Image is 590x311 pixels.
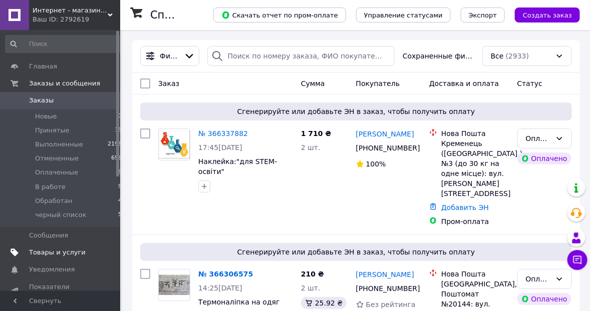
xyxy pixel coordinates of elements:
span: 14:25[DATE] [198,284,242,292]
input: Поиск [5,35,123,53]
button: Скачать отчет по пром-оплате [213,7,346,22]
span: Заказы [29,96,54,105]
span: 9 [118,182,122,191]
span: черный список [35,210,86,219]
a: Фото товару [158,128,190,160]
span: 2 шт. [301,143,321,151]
a: [PERSON_NAME] [356,269,414,279]
span: 6 [118,168,122,177]
button: Создать заказ [515,7,580,22]
a: Добавить ЭН [441,203,489,211]
button: Чат с покупателем [567,250,587,270]
div: Оплаченный [526,133,551,144]
span: 15 [115,126,122,135]
span: Доставка и оплата [429,79,499,87]
span: В работе [35,182,66,191]
a: Термоналіпка на одяг [198,298,280,306]
span: Сгенерируйте или добавьте ЭН в заказ, чтобы получить оплату [144,106,568,116]
span: Все [491,51,504,61]
span: Показатели работы компании [29,282,93,300]
img: Фото товару [159,275,190,295]
input: Поиск по номеру заказа, ФИО покупателя, номеру телефона, Email, номеру накладной [207,46,395,66]
span: 2198 [108,140,122,149]
span: Интернет - магазин "Крамничка стендов" - оформление учебных заведений [33,6,108,15]
span: Фильтры [160,51,180,61]
a: Фото товару [158,269,190,301]
span: Оплаченные [35,168,78,177]
a: [PERSON_NAME] [356,129,414,139]
span: Сообщения [29,231,68,240]
span: 210 ₴ [301,270,324,278]
span: Управление статусами [364,11,443,19]
a: № 366306575 [198,270,253,278]
button: Управление статусами [356,7,451,22]
div: Оплачено [517,152,571,164]
span: 17:45[DATE] [198,143,242,151]
h1: Список заказов [150,9,236,21]
div: [PHONE_NUMBER] [354,281,414,295]
span: (2933) [506,52,529,60]
span: Принятые [35,126,70,135]
span: Обработан [35,196,72,205]
a: № 366337882 [198,129,248,137]
div: Нова Пошта [441,269,509,279]
a: Создать заказ [505,10,580,18]
div: Кременець ([GEOGRAPHIC_DATA].), №3 (до 30 кг на одне місце): вул. [PERSON_NAME][STREET_ADDRESS] [441,138,509,198]
span: Сохраненные фильтры: [403,51,474,61]
span: Товары и услуги [29,248,86,257]
span: Уведомления [29,265,75,274]
span: Отмененные [35,154,79,163]
span: Выполненные [35,140,83,149]
span: 0 [118,112,122,121]
span: 696 [111,154,122,163]
span: 100% [366,160,386,168]
span: Скачать отчет по пром-оплате [221,10,338,19]
div: Пром-оплата [441,216,509,226]
div: Ваш ID: 2792619 [33,15,120,24]
span: Экспорт [469,11,497,19]
span: Покупатель [356,79,400,87]
span: Без рейтинга [366,300,416,308]
span: 1 710 ₴ [301,129,332,137]
div: Оплаченный [526,273,551,284]
a: Наклейка:"для STEM-освіти" [198,157,277,175]
span: Создать заказ [523,11,572,19]
div: 25.92 ₴ [301,297,347,309]
span: 4 [118,196,122,205]
img: Фото товару [159,130,190,158]
button: Экспорт [461,7,505,22]
div: [PHONE_NUMBER] [354,141,414,155]
span: Сгенерируйте или добавьте ЭН в заказ, чтобы получить оплату [144,247,568,257]
span: Новые [35,112,57,121]
span: 2 шт. [301,284,321,292]
span: Главная [29,62,57,71]
div: Оплачено [517,293,571,305]
span: Заказ [158,79,179,87]
span: Заказы и сообщения [29,79,100,88]
span: Сумма [301,79,325,87]
span: Статус [517,79,543,87]
span: 5 [118,210,122,219]
div: Нова Пошта [441,128,509,138]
